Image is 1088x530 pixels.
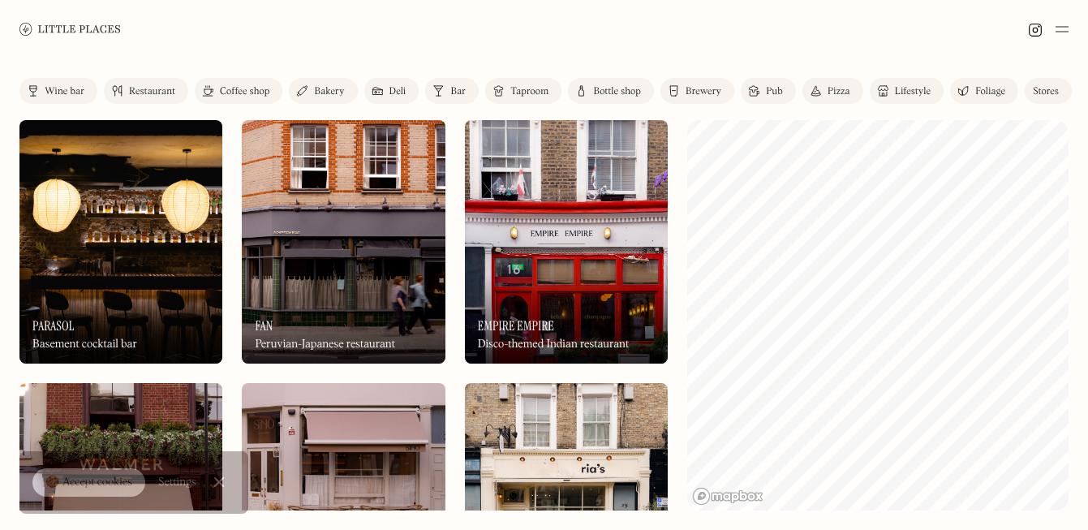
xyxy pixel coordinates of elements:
[593,87,641,97] div: Bottle shop
[766,87,783,97] div: Pub
[218,482,219,483] div: Close Cookie Popup
[741,78,796,104] a: Pub
[870,78,944,104] a: Lifestyle
[32,318,75,334] h3: Parasol
[975,87,1005,97] div: Foliage
[242,120,445,364] a: FanFanFanPeruvian-Japanese restaurant
[19,120,222,364] img: Parasol
[425,78,479,104] a: Bar
[104,78,188,104] a: Restaurant
[802,78,863,104] a: Pizza
[895,87,931,97] div: Lifestyle
[19,78,97,104] a: Wine bar
[1025,78,1072,104] a: Stores
[203,466,235,498] a: Close Cookie Popup
[450,87,466,97] div: Bar
[314,87,344,97] div: Bakery
[45,475,132,491] div: 🍪 Accept cookies
[828,87,850,97] div: Pizza
[478,338,629,351] div: Disco-themed Indian restaurant
[289,78,357,104] a: Bakery
[465,120,668,364] a: Empire EmpireEmpire EmpireEmpire EmpireDisco-themed Indian restaurant
[32,338,137,351] div: Basement cocktail bar
[568,78,654,104] a: Bottle shop
[255,318,273,334] h3: Fan
[158,476,196,488] div: Settings
[510,87,548,97] div: Taproom
[19,120,222,364] a: ParasolParasolParasolBasement cocktail bar
[45,87,84,97] div: Wine bar
[465,120,668,364] img: Empire Empire
[195,78,282,104] a: Coffee shop
[686,87,721,97] div: Brewery
[220,87,269,97] div: Coffee shop
[158,464,196,501] a: Settings
[364,78,419,104] a: Deli
[129,87,175,97] div: Restaurant
[242,120,445,364] img: Fan
[687,120,1069,511] canvas: Map
[478,318,554,334] h3: Empire Empire
[1033,87,1059,97] div: Stores
[255,338,395,351] div: Peruvian-Japanese restaurant
[950,78,1018,104] a: Foliage
[485,78,561,104] a: Taproom
[32,468,145,498] a: 🍪 Accept cookies
[389,87,406,97] div: Deli
[660,78,734,104] a: Brewery
[692,487,763,506] a: Mapbox homepage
